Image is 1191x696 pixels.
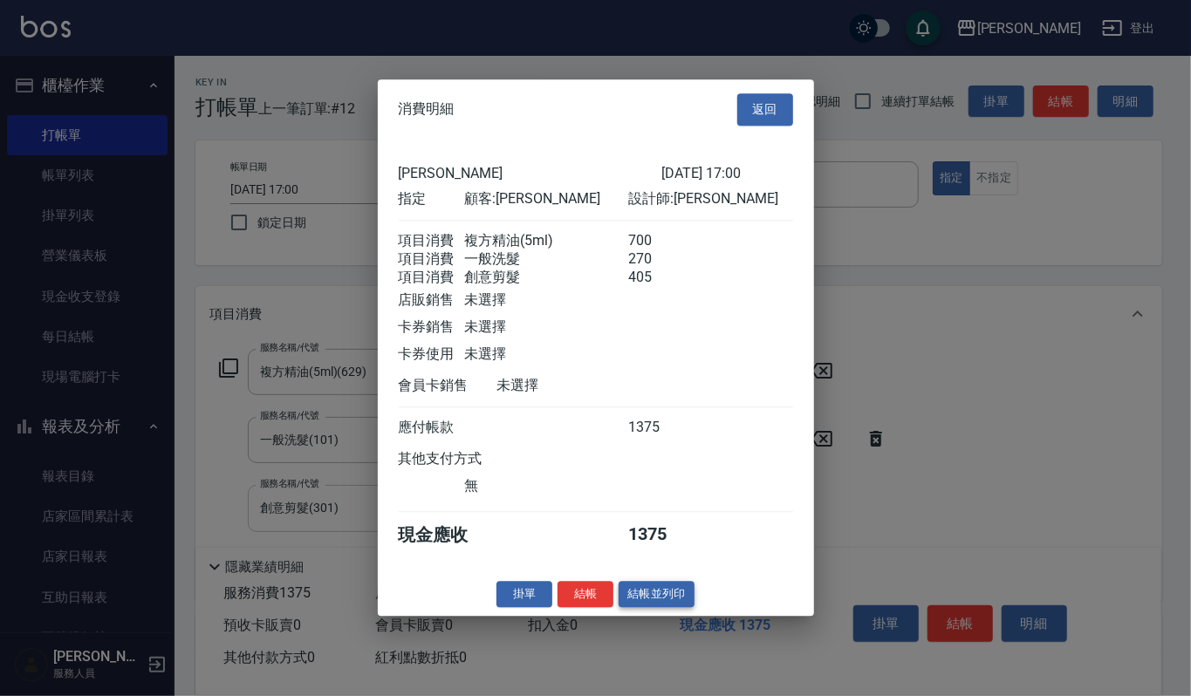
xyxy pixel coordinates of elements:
div: [DATE] 17:00 [661,165,793,181]
div: 700 [628,232,694,250]
button: 結帳並列印 [619,581,695,608]
div: 卡券使用 [399,345,464,364]
div: 無 [464,477,628,495]
button: 掛單 [496,581,552,608]
div: 未選擇 [464,291,628,310]
div: 其他支付方式 [399,450,530,468]
div: 未選擇 [497,377,661,395]
div: 指定 [399,190,464,208]
div: 會員卡銷售 [399,377,497,395]
div: 項目消費 [399,250,464,269]
div: 1375 [628,419,694,437]
div: 未選擇 [464,318,628,337]
div: 未選擇 [464,345,628,364]
div: 創意剪髮 [464,269,628,287]
div: 設計師: [PERSON_NAME] [628,190,792,208]
button: 返回 [737,93,793,126]
div: 顧客: [PERSON_NAME] [464,190,628,208]
div: 現金應收 [399,523,497,547]
div: 270 [628,250,694,269]
div: 項目消費 [399,269,464,287]
div: 應付帳款 [399,419,464,437]
span: 消費明細 [399,101,455,119]
div: 項目消費 [399,232,464,250]
button: 結帳 [558,581,613,608]
div: 405 [628,269,694,287]
div: [PERSON_NAME] [399,165,661,181]
div: 複方精油(5ml) [464,232,628,250]
div: 一般洗髮 [464,250,628,269]
div: 卡券銷售 [399,318,464,337]
div: 1375 [628,523,694,547]
div: 店販銷售 [399,291,464,310]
